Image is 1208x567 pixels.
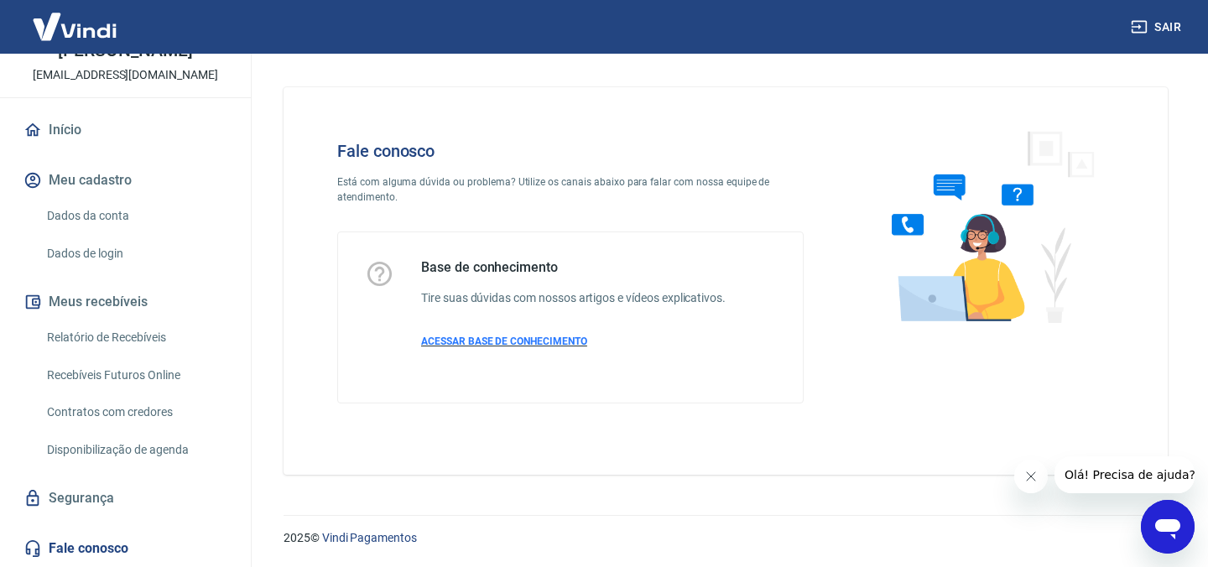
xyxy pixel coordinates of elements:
a: Recebíveis Futuros Online [40,358,231,393]
h6: Tire suas dúvidas com nossos artigos e vídeos explicativos. [421,289,726,307]
a: Contratos com credores [40,395,231,429]
button: Meu cadastro [20,162,231,199]
iframe: Fechar mensagem [1014,460,1048,493]
a: Dados de login [40,237,231,271]
button: Sair [1127,12,1188,43]
span: ACESSAR BASE DE CONHECIMENTO [421,336,587,347]
iframe: Mensagem da empresa [1054,456,1195,493]
p: [EMAIL_ADDRESS][DOMAIN_NAME] [33,66,218,84]
a: ACESSAR BASE DE CONHECIMENTO [421,334,726,349]
button: Meus recebíveis [20,283,231,320]
p: [PERSON_NAME] [58,42,192,60]
a: Fale conosco [20,530,231,567]
span: Olá! Precisa de ajuda? [10,12,141,25]
h5: Base de conhecimento [421,259,726,276]
a: Disponibilização de agenda [40,433,231,467]
h4: Fale conosco [337,141,804,161]
a: Dados da conta [40,199,231,233]
a: Relatório de Recebíveis [40,320,231,355]
a: Vindi Pagamentos [322,531,417,544]
p: Está com alguma dúvida ou problema? Utilize os canais abaixo para falar com nossa equipe de atend... [337,174,804,205]
a: Segurança [20,480,231,517]
img: Fale conosco [858,114,1113,338]
iframe: Botão para abrir a janela de mensagens [1141,500,1195,554]
a: Início [20,112,231,148]
p: 2025 © [284,529,1168,547]
img: Vindi [20,1,129,52]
